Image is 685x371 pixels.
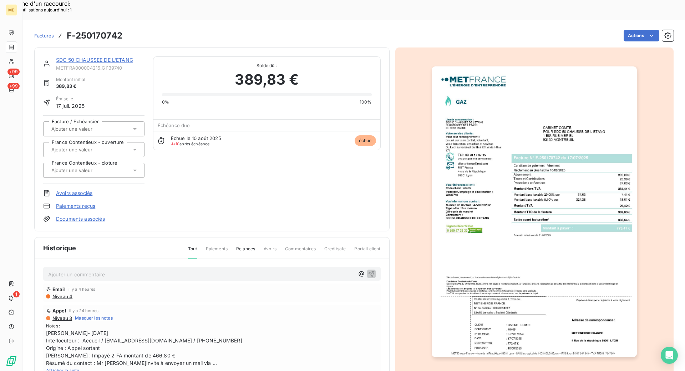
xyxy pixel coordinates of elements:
span: Relances [236,246,255,258]
h3: F-250170742 [67,29,122,42]
span: Avoirs [264,246,276,258]
span: Paiements [206,246,228,258]
span: [PERSON_NAME]- [DATE] Interlocuteur : Accueil / [EMAIL_ADDRESS][DOMAIN_NAME] / [PHONE_NUMBER] Ori... [46,329,378,367]
span: il y a 24 heures [69,309,98,313]
span: +99 [7,83,20,89]
a: +99 [6,70,17,81]
span: après échéance [171,142,210,146]
span: Commentaires [285,246,316,258]
a: SDC 50 CHAUSSEE DE L'ETANG [56,57,133,63]
input: Ajouter une valeur [51,126,122,132]
a: Avoirs associés [56,190,92,197]
a: Factures [34,32,54,39]
span: Solde dû : [162,62,372,69]
span: Creditsafe [324,246,346,258]
a: Documents associés [56,215,105,222]
span: Historique [43,243,76,253]
span: 17 juil. 2025 [56,102,85,110]
span: Échéance due [158,122,190,128]
span: Notes : [46,323,378,329]
span: J+10 [171,141,180,146]
div: Open Intercom Messenger [661,347,678,364]
span: Masquer les notes [75,315,113,321]
span: Échue le 10 août 2025 [171,135,221,141]
span: 389,83 € [235,69,298,90]
button: Actions [624,30,659,41]
span: 0% [162,99,169,105]
span: Appel [52,308,66,314]
img: invoice_thumbnail [432,66,637,357]
span: METFRA000004216_GI139740 [56,65,144,71]
input: Ajouter une valeur [51,167,122,174]
span: 1 [13,291,20,297]
span: 100% [360,99,372,105]
input: Ajouter une valeur [51,146,122,153]
span: il y a 4 heures [68,287,95,291]
span: échue [355,135,376,146]
span: Email [52,286,66,292]
a: +99 [6,84,17,96]
span: Niveau 4 [52,294,72,299]
span: Factures [34,33,54,39]
span: Portail client [354,246,380,258]
span: Montant initial [56,76,85,83]
a: Paiements reçus [56,202,95,210]
img: Logo LeanPay [6,355,17,367]
span: Émise le [56,96,85,102]
span: Tout [188,246,197,259]
span: +99 [7,69,20,75]
span: 389,83 € [56,83,85,90]
span: Niveau 3 [52,315,72,321]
